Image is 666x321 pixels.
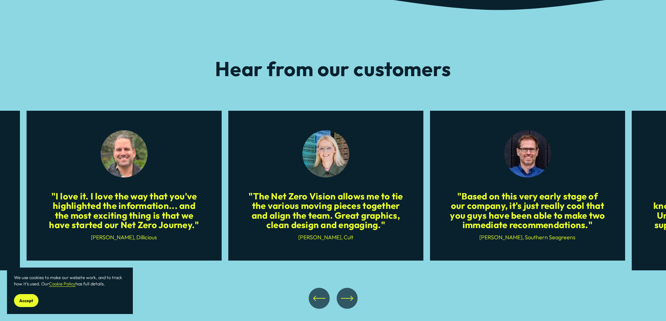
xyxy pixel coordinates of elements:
button: Next [337,288,358,309]
button: Previous [309,288,330,309]
p: Hear from our customers [27,55,639,83]
a: Cookie Policy [49,281,76,286]
section: Cookie banner [7,268,133,314]
p: We use cookies to make our website work, and to track how it’s used. Our has full details. [14,275,126,287]
span: Accept [19,298,33,303]
button: Accept [14,294,38,307]
iframe: Chat Widget [631,287,666,321]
